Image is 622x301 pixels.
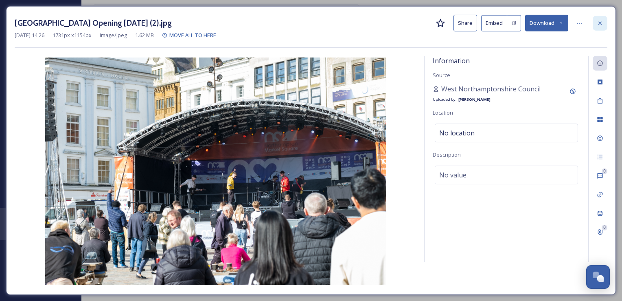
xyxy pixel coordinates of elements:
span: Uploaded by: [433,97,457,102]
span: Location [433,109,453,116]
span: 1.62 MB [135,31,154,39]
div: 0 [602,168,607,174]
span: Information [433,56,470,65]
span: 1731 px x 1154 px [53,31,92,39]
span: Source [433,71,450,79]
span: Description [433,151,461,158]
span: West Northamptonshire Council [441,84,541,94]
button: Share [453,15,477,31]
span: [DATE] 14:26 [15,31,44,39]
strong: [PERSON_NAME] [458,97,491,102]
span: image/jpeg [100,31,127,39]
button: Embed [481,15,507,31]
img: Northampton%20Market%20Square%20Opening%20Oct%202024%20(2).jpg [15,58,416,285]
span: No value. [439,170,468,180]
button: Open Chat [586,265,610,289]
h3: [GEOGRAPHIC_DATA] Opening [DATE] (2).jpg [15,17,172,29]
button: Download [525,15,568,31]
div: 0 [602,225,607,230]
span: No location [439,128,475,138]
span: MOVE ALL TO HERE [169,31,216,39]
